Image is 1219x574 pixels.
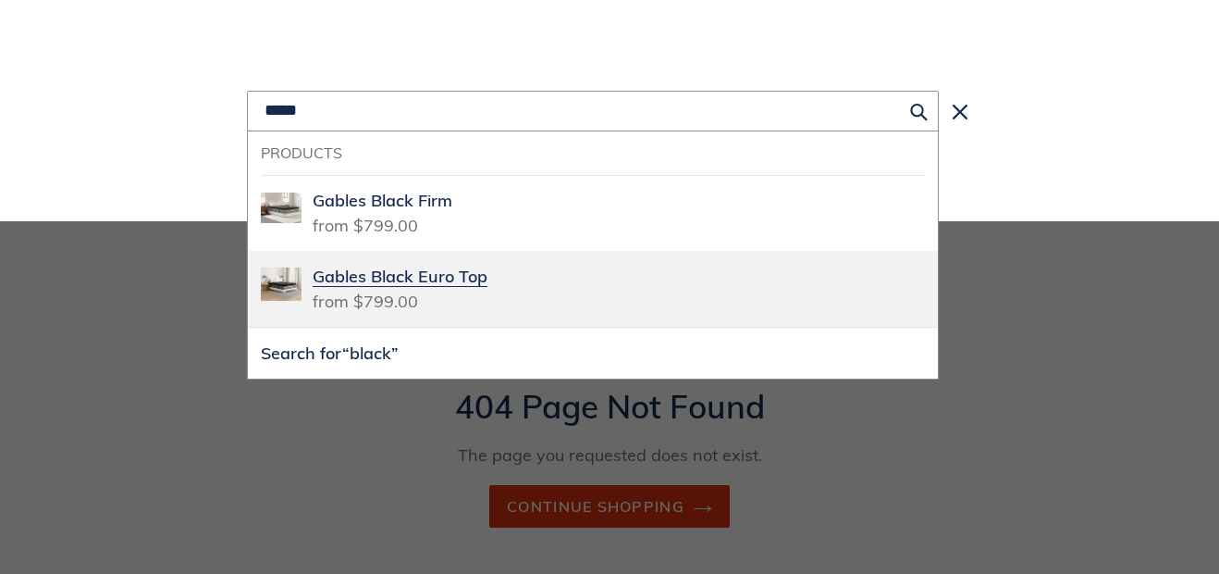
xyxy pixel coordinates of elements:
[248,328,938,379] button: Search for“black”
[248,251,938,327] a: Gables Black Euro TopGables Black Euro Topfrom $799.00
[261,188,302,229] img: Gables Black Firm
[313,209,418,236] span: from $799.00
[313,285,418,312] span: from $799.00
[247,91,939,131] input: Search
[248,175,938,251] a: Gables Black FirmGables Black Firmfrom $799.00
[261,264,302,305] img: Gables Black Euro Top
[342,343,399,364] span: “black”
[313,191,452,212] span: Gables Black Firm
[313,267,487,288] span: Gables Black Euro Top
[261,144,925,162] h3: Products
